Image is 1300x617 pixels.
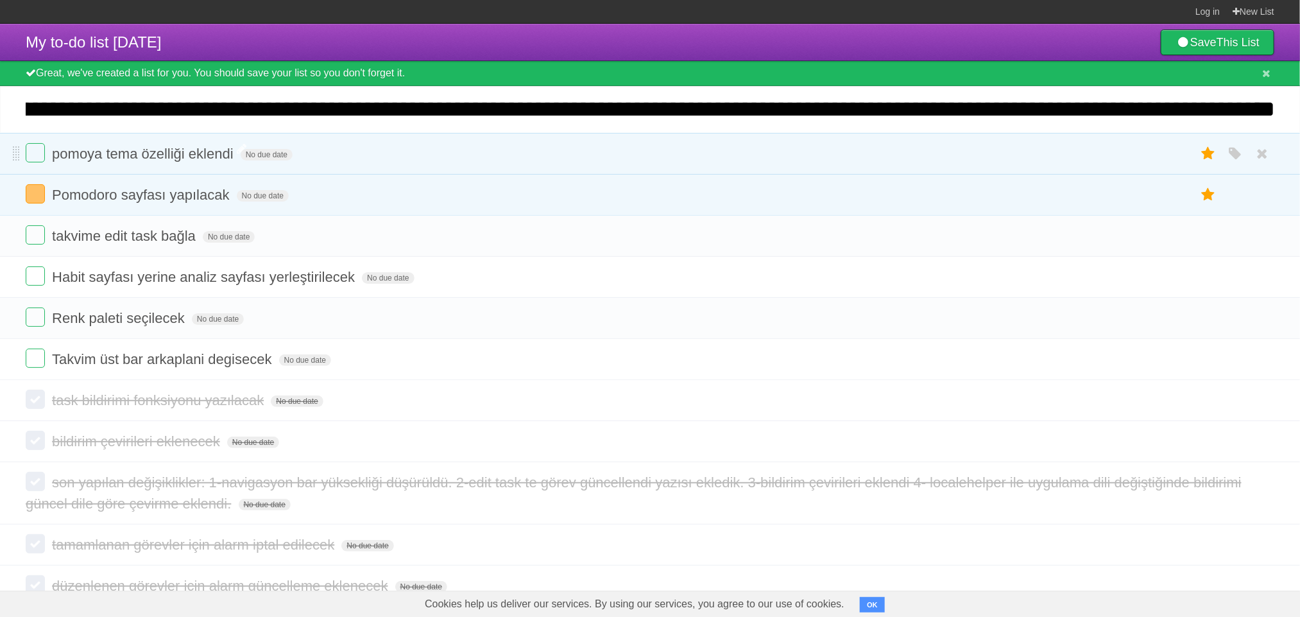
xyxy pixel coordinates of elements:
[52,269,358,285] span: Habit sayfası yerine analiz sayfası yerleştirilecek
[412,591,857,617] span: Cookies help us deliver our services. By using our services, you agree to our use of cookies.
[26,575,45,595] label: Done
[26,225,45,245] label: Done
[52,433,223,449] span: bildirim çevirileri eklenecek
[26,474,1242,512] span: son yapılan değişiklikler: 1-navigasyon bar yüksekliği düşürüldü. 2-edit task te görev güncellend...
[271,395,323,407] span: No due date
[26,33,162,51] span: My to-do list [DATE]
[52,146,237,162] span: pomoya tema özelliği eklendi
[26,472,45,491] label: Done
[395,581,447,593] span: No due date
[362,272,414,284] span: No due date
[860,597,885,613] button: OK
[1161,30,1274,55] a: SaveThis List
[203,231,255,243] span: No due date
[341,540,393,552] span: No due date
[26,534,45,553] label: Done
[26,390,45,409] label: Done
[52,187,232,203] span: Pomodoro sayfası yapılacak
[239,499,291,510] span: No due date
[1196,184,1220,205] label: Star task
[1217,36,1260,49] b: This List
[52,351,275,367] span: Takvim üst bar arkaplani degisecek
[241,149,293,161] span: No due date
[192,313,244,325] span: No due date
[227,437,279,448] span: No due date
[26,431,45,450] label: Done
[26,308,45,327] label: Done
[1196,143,1220,164] label: Star task
[26,266,45,286] label: Done
[52,537,338,553] span: tamamlanan görevler için alarm iptal edilecek
[26,349,45,368] label: Done
[52,228,199,244] span: takvime edit task bağla
[52,310,188,326] span: Renk paleti seçilecek
[52,578,391,594] span: düzenlenen görevler için alarm güncelleme eklenecek
[52,392,267,408] span: task bildirimi fonksiyonu yazılacak
[279,354,331,366] span: No due date
[26,184,45,204] label: Done
[26,143,45,162] label: Done
[237,190,289,202] span: No due date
